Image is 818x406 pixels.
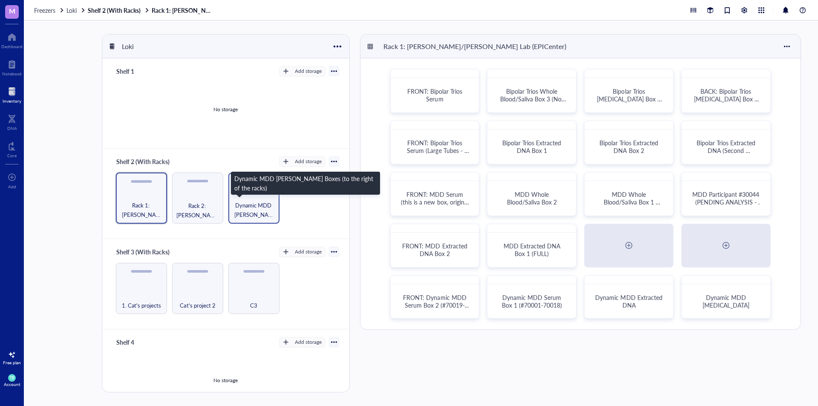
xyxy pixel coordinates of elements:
[213,377,238,384] div: No storage
[599,138,660,155] span: Bipolar Trios Extracted DNA Box 2
[176,201,219,220] span: Rack 2: [PERSON_NAME]/[PERSON_NAME] Lab (EPICenter)
[295,158,322,165] div: Add storage
[4,382,20,387] div: Account
[504,242,562,258] span: MDD Extracted DNA Box 1 (FULL)
[1,44,23,49] div: Dashboard
[7,112,17,131] a: DNA
[403,293,469,317] span: FRONT: Dynamic MDD Serum Box 2 (#70019-70036)
[66,6,77,14] span: Loki
[8,184,16,189] div: Add
[122,301,161,310] span: 1. Cat's projects
[250,301,257,310] span: C3
[213,106,238,113] div: No storage
[295,67,322,75] div: Add storage
[7,153,17,158] div: Core
[34,6,55,14] span: Freezers
[2,71,22,76] div: Notebook
[234,174,377,193] div: Dynamic MDD [PERSON_NAME] Boxes (to the right of the racks)
[233,201,275,219] span: Dynamic MDD [PERSON_NAME] Boxes (to the right of the racks)
[604,190,660,214] span: MDD Whole Blood/Saliva Box 1 (FULL)
[7,139,17,158] a: Core
[3,98,21,104] div: Inventory
[118,39,169,54] div: Loki
[597,87,662,111] span: Bipolar Trios [MEDICAL_DATA] Box 2 (FULL)
[112,155,173,167] div: Shelf 2 (With Racks)
[402,242,469,258] span: FRONT: MDD Extracted DNA Box 2
[295,248,322,256] div: Add storage
[502,138,563,155] span: Bipolar Trios Extracted DNA Box 1
[279,247,325,257] button: Add storage
[279,337,325,347] button: Add storage
[112,65,164,77] div: Shelf 1
[694,87,760,111] span: BACK: Bipolar Trios [MEDICAL_DATA] Box 1 (FULL)
[692,190,763,214] span: MDD Participant #30044 (PENDING ANALYSIS - see sample notes)
[279,156,325,167] button: Add storage
[595,293,664,309] span: Dynamic MDD Extracted DNA
[407,138,469,162] span: FRONT: Bipolar Trios Serum (Large Tubes - BAG)
[180,301,215,310] span: Cat's project 2
[507,190,557,206] span: MDD Whole Blood/Saliva Box 2
[34,6,65,14] a: Freezers
[2,58,22,76] a: Notebook
[7,126,17,131] div: DNA
[407,87,464,103] span: FRONT: Bipolar Trios Serum
[120,201,163,219] span: Rack 1: [PERSON_NAME]/[PERSON_NAME] Lab (EPICenter)
[88,6,216,14] a: Shelf 2 (With Racks)Rack 1: [PERSON_NAME]/[PERSON_NAME] Lab (EPICenter)
[112,246,173,258] div: Shelf 3 (With Racks)
[295,338,322,346] div: Add storage
[9,6,15,16] span: M
[1,30,23,49] a: Dashboard
[3,85,21,104] a: Inventory
[697,138,757,162] span: Bipolar Trios Extracted DNA (Second Aliquots/Extras)
[10,376,14,380] span: TB
[279,66,325,76] button: Add storage
[380,39,570,54] div: Rack 1: [PERSON_NAME]/[PERSON_NAME] Lab (EPICenter)
[703,293,749,309] span: Dynamic MDD [MEDICAL_DATA]
[500,87,566,111] span: Bipolar Trios Whole Blood/Saliva Box 3 (Not Full)
[66,6,86,14] a: Loki
[3,360,21,365] div: Free plan
[502,293,563,309] span: Dynamic MDD Serum Box 1 (#70001-70018)
[112,336,164,348] div: Shelf 4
